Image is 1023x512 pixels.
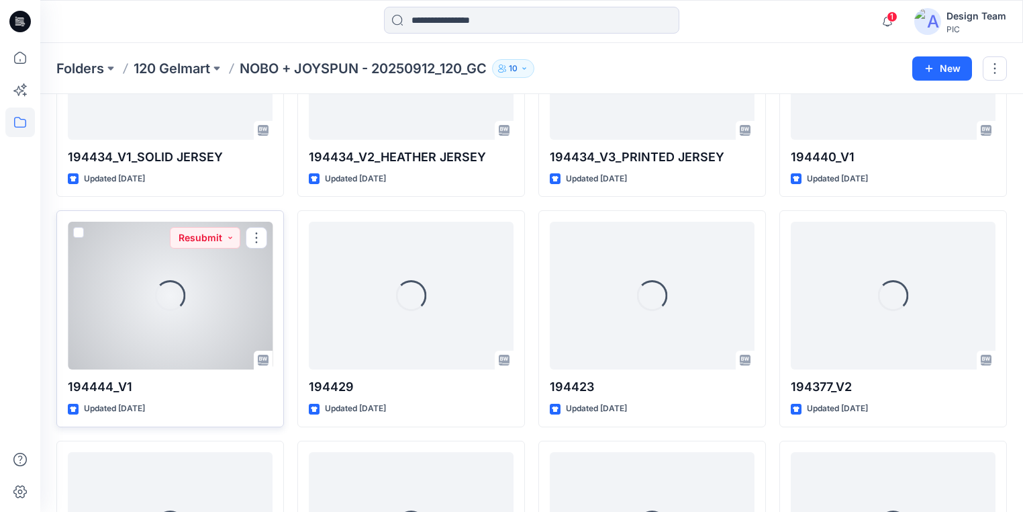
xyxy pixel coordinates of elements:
p: 194444_V1 [68,378,273,396]
img: avatar [914,8,941,35]
button: 10 [492,59,534,78]
p: 194429 [309,378,514,396]
button: New [912,56,972,81]
p: Updated [DATE] [566,402,627,416]
p: 194440_V1 [791,148,995,167]
p: Updated [DATE] [84,172,145,186]
p: Updated [DATE] [84,402,145,416]
p: 194377_V2 [791,378,995,396]
a: Folders [56,59,104,78]
p: 194434_V2_HEATHER JERSEY [309,148,514,167]
p: 194423 [550,378,754,396]
p: 194434_V1_SOLID JERSEY [68,148,273,167]
span: 1 [887,11,897,22]
p: 10 [509,61,518,76]
p: Updated [DATE] [325,172,386,186]
p: NOBO + JOYSPUN - 20250912_120_GC [240,59,487,78]
p: Updated [DATE] [807,402,868,416]
p: Updated [DATE] [807,172,868,186]
p: Updated [DATE] [325,402,386,416]
div: Design Team [946,8,1006,24]
div: PIC [946,24,1006,34]
a: 120 Gelmart [134,59,210,78]
p: Updated [DATE] [566,172,627,186]
p: 194434_V3_PRINTED JERSEY [550,148,754,167]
